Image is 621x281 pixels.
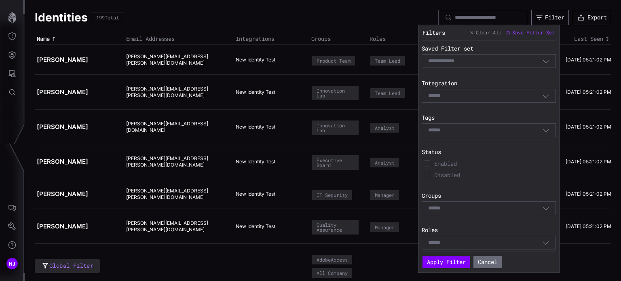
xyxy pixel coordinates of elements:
[126,53,226,66] div: [PERSON_NAME][EMAIL_ADDRESS][PERSON_NAME][DOMAIN_NAME]
[422,29,445,36] div: Filters
[9,260,16,268] span: NJ
[566,158,611,165] time: [DATE] 05:21:02 PM
[368,33,426,45] th: Roles
[236,89,301,95] div: New Identity Test
[49,261,93,271] span: Global Filter
[545,14,564,21] div: Filter
[542,92,549,99] button: Toggle options menu
[317,58,351,63] div: Product Team
[236,223,301,230] div: New Identity Test
[422,256,470,268] button: Apply Filter
[542,57,549,65] button: Toggle options menu
[0,254,24,273] button: NJ
[566,191,611,197] time: [DATE] 05:21:02 PM
[317,192,348,197] div: IT Security
[236,158,301,165] div: New Identity Test
[126,220,226,232] div: [PERSON_NAME][EMAIL_ADDRESS][PERSON_NAME][DOMAIN_NAME]
[566,124,611,130] time: [DATE] 05:21:02 PM
[542,239,549,246] button: Toggle options menu
[375,125,395,130] div: Analyst
[236,124,301,130] div: New Identity Test
[124,33,234,45] th: Email Addresses
[422,45,556,52] label: Saved Filter set
[566,57,611,63] time: [DATE] 05:21:02 PM
[476,30,501,36] span: Clear All
[512,30,555,36] span: Save Filter Set
[317,222,354,232] div: Quality Assurance
[317,88,354,98] div: Innovation Lab
[35,10,88,25] h1: Identities
[422,114,556,121] label: Tags
[37,35,122,42] div: Toggle sort direction
[126,188,226,200] div: [PERSON_NAME][EMAIL_ADDRESS][PERSON_NAME][DOMAIN_NAME]
[422,80,556,87] label: Integration
[37,222,88,230] a: [PERSON_NAME]
[126,120,226,133] div: [PERSON_NAME][EMAIL_ADDRESS][DOMAIN_NAME]
[469,29,502,36] button: Clear All
[531,10,569,25] button: Filter
[422,226,556,234] label: Roles
[573,10,611,25] button: Export
[37,123,88,131] a: [PERSON_NAME]
[506,29,555,36] button: Save Filter Set
[422,192,556,199] label: Groups
[309,33,368,45] th: Groups
[317,123,354,133] div: Innovation Lab
[545,35,611,42] div: Toggle sort direction
[126,86,226,98] div: [PERSON_NAME][EMAIL_ADDRESS][PERSON_NAME][DOMAIN_NAME]
[236,191,301,197] div: New Identity Test
[434,171,554,179] span: Disabled
[542,205,549,212] button: Toggle options menu
[234,33,309,45] th: Integrations
[434,160,554,167] span: Enabled
[35,259,100,273] button: Global Filter
[96,15,119,20] div: 199 Total
[566,89,611,95] time: [DATE] 05:21:02 PM
[542,127,549,134] button: Toggle options menu
[375,91,400,95] div: Team Lead
[375,58,400,63] div: Team Lead
[317,270,348,275] div: All Company
[37,88,88,96] a: [PERSON_NAME]
[566,223,611,229] time: [DATE] 05:21:02 PM
[37,158,88,165] a: [PERSON_NAME]
[317,158,354,167] div: Executive Board
[126,155,226,168] div: [PERSON_NAME][EMAIL_ADDRESS][PERSON_NAME][DOMAIN_NAME]
[375,160,395,165] div: Analyst
[375,192,395,197] div: Manager
[473,256,502,268] button: Cancel
[317,257,348,262] div: AdobeAccess
[422,148,556,156] label: Status
[236,57,301,63] div: New Identity Test
[37,56,88,63] a: [PERSON_NAME]
[37,190,88,198] a: [PERSON_NAME]
[375,225,395,230] div: Manager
